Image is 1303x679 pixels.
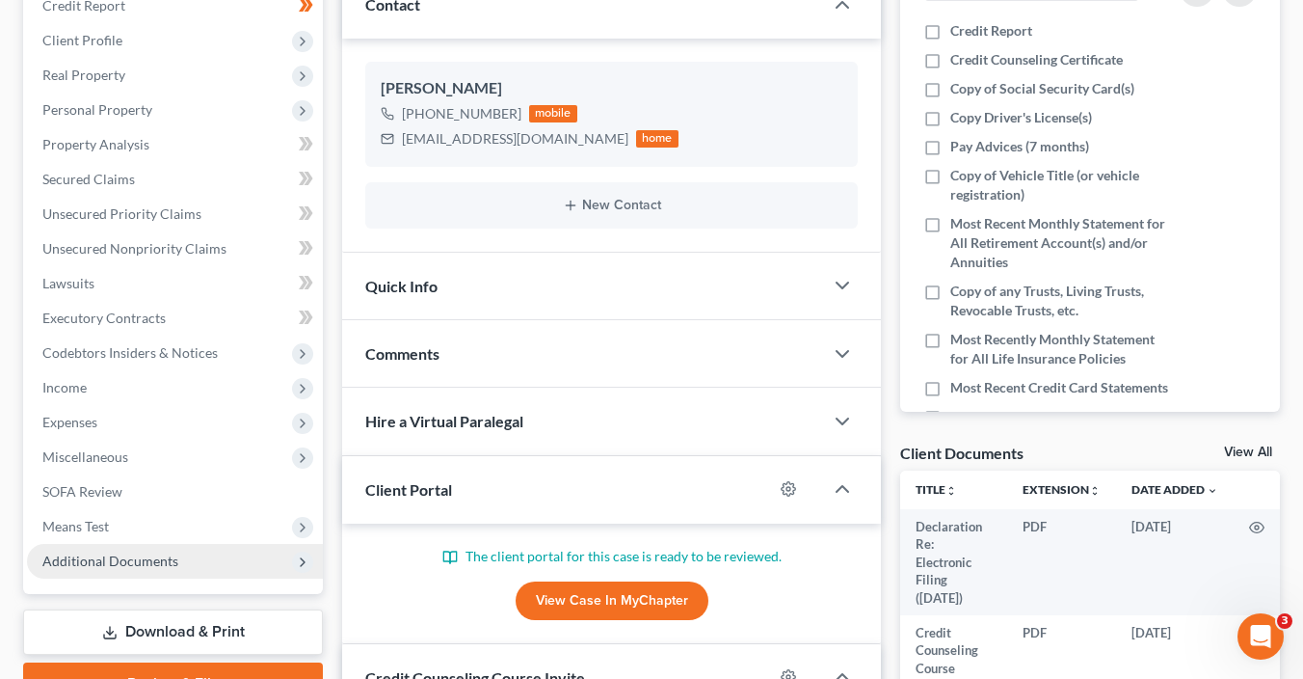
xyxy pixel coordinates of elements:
[27,231,323,266] a: Unsecured Nonpriority Claims
[950,108,1092,127] span: Copy Driver's License(s)
[42,448,128,465] span: Miscellaneous
[42,379,87,395] span: Income
[27,162,323,197] a: Secured Claims
[27,197,323,231] a: Unsecured Priority Claims
[27,127,323,162] a: Property Analysis
[950,137,1089,156] span: Pay Advices (7 months)
[1007,509,1116,615] td: PDF
[950,166,1168,204] span: Copy of Vehicle Title (or vehicle registration)
[42,32,122,48] span: Client Profile
[1207,485,1218,497] i: expand_more
[516,582,708,620] a: View Case in MyChapter
[1023,482,1101,497] a: Extensionunfold_more
[42,136,149,152] span: Property Analysis
[27,301,323,336] a: Executory Contracts
[365,480,452,499] span: Client Portal
[636,130,678,148] div: home
[42,67,125,83] span: Real Property
[381,77,842,100] div: [PERSON_NAME]
[1131,482,1218,497] a: Date Added expand_more
[42,240,226,257] span: Unsecured Nonpriority Claims
[42,101,152,118] span: Personal Property
[916,482,957,497] a: Titleunfold_more
[42,344,218,361] span: Codebtors Insiders & Notices
[42,553,178,569] span: Additional Documents
[1237,613,1284,660] iframe: Intercom live chat
[23,610,323,655] a: Download & Print
[1277,613,1292,629] span: 3
[529,105,577,122] div: mobile
[402,129,628,149] div: [EMAIL_ADDRESS][DOMAIN_NAME]
[950,50,1123,69] span: Credit Counseling Certificate
[42,171,135,187] span: Secured Claims
[42,275,94,291] span: Lawsuits
[42,414,97,430] span: Expenses
[1224,446,1272,459] a: View All
[950,407,1168,446] span: Bills/Invoices/Statements/Collection Letters/Creditor Correspondence
[365,547,858,566] p: The client portal for this case is ready to be reviewed.
[42,310,166,326] span: Executory Contracts
[365,277,438,295] span: Quick Info
[1116,509,1234,615] td: [DATE]
[365,412,523,430] span: Hire a Virtual Paralegal
[402,104,521,123] div: [PHONE_NUMBER]
[950,378,1168,397] span: Most Recent Credit Card Statements
[945,485,957,497] i: unfold_more
[365,344,439,363] span: Comments
[27,266,323,301] a: Lawsuits
[42,518,109,534] span: Means Test
[27,475,323,509] a: SOFA Review
[950,21,1032,41] span: Credit Report
[950,330,1168,368] span: Most Recently Monthly Statement for All Life Insurance Policies
[950,214,1168,272] span: Most Recent Monthly Statement for All Retirement Account(s) and/or Annuities
[950,282,1168,320] span: Copy of any Trusts, Living Trusts, Revocable Trusts, etc.
[1089,485,1101,497] i: unfold_more
[900,509,1007,615] td: Declaration Re: Electronic Filing ([DATE])
[42,483,122,500] span: SOFA Review
[381,198,842,213] button: New Contact
[900,443,1024,463] div: Client Documents
[950,79,1134,98] span: Copy of Social Security Card(s)
[42,205,201,222] span: Unsecured Priority Claims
